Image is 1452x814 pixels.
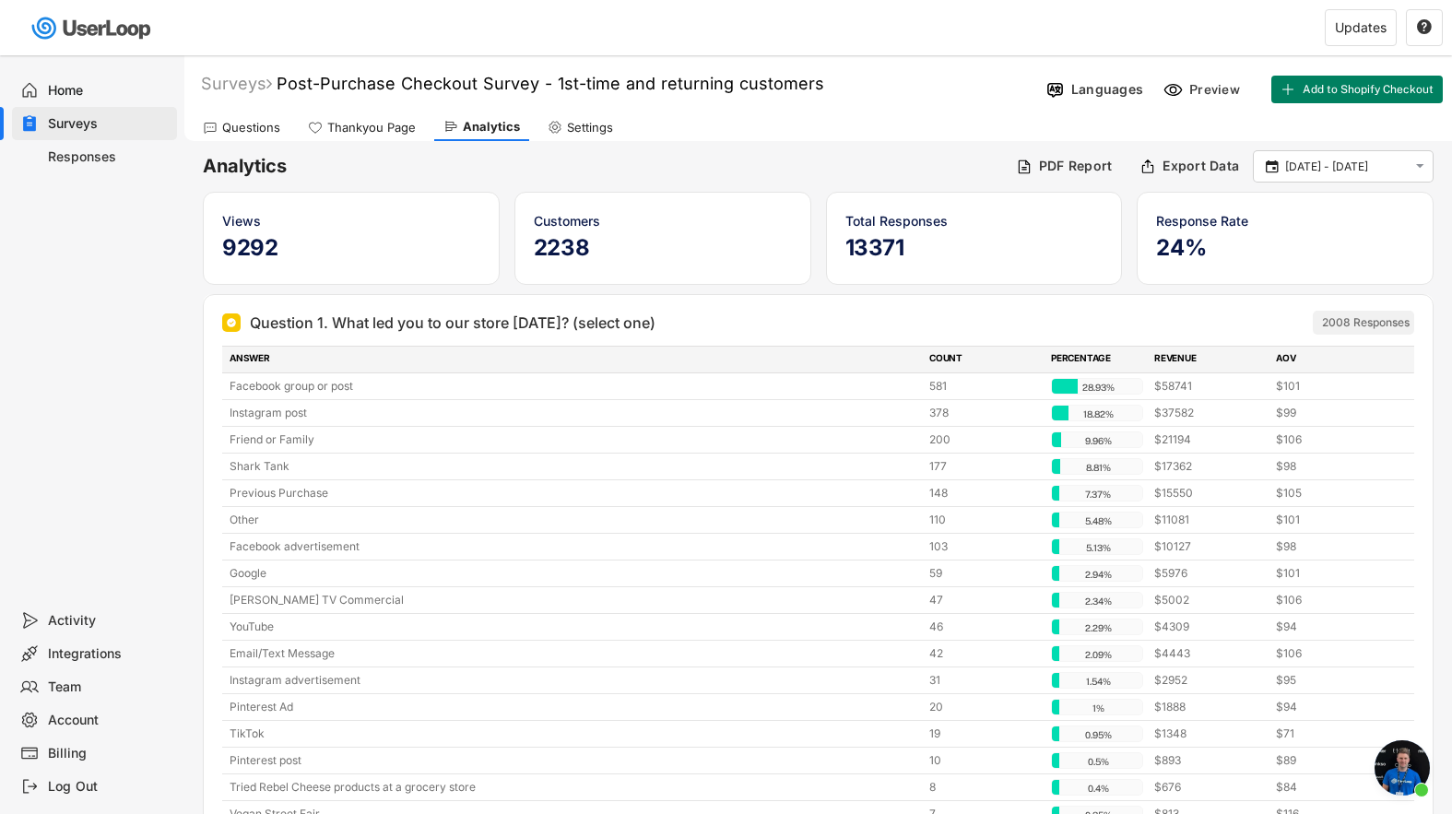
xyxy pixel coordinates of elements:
div: Responses [48,148,170,166]
span: Add to Shopify Checkout [1303,84,1434,95]
div: Friend or Family [230,431,918,448]
div: Pinterest Ad [230,699,918,715]
div: Tried Rebel Cheese products at a grocery store [230,779,918,796]
div: 28.93% [1056,379,1140,395]
div: $101 [1276,378,1387,395]
div: $106 [1276,431,1387,448]
div: Export Data [1163,158,1239,174]
div: $17362 [1154,458,1265,475]
div: Integrations [48,645,170,663]
div: Response Rate [1156,211,1414,230]
div: 148 [929,485,1040,501]
div: $106 [1276,592,1387,608]
div: Instagram post [230,405,918,421]
div: Views [222,211,480,230]
div: Facebook group or post [230,378,918,395]
div: $106 [1276,645,1387,662]
h5: 24% [1156,234,1414,262]
div: 59 [929,565,1040,582]
div: Email/Text Message [230,645,918,662]
text:  [1416,159,1424,174]
div: 20 [929,699,1040,715]
div: Surveys [201,73,272,94]
div: Shark Tank [230,458,918,475]
div: Question 1. What led you to our store [DATE]? (select one) [250,312,655,334]
div: Analytics [463,119,520,135]
div: 5.48% [1056,513,1140,529]
div: COUNT [929,351,1040,368]
div: REVENUE [1154,351,1265,368]
div: $10127 [1154,538,1265,555]
div: 200 [929,431,1040,448]
div: 5.13% [1056,539,1140,556]
div: 19 [929,726,1040,742]
font: Post-Purchase Checkout Survey - 1st-time and returning customers [277,74,824,93]
button:  [1263,159,1281,175]
div: $105 [1276,485,1387,501]
div: 42 [929,645,1040,662]
input: Select Date Range [1285,158,1407,176]
div: Google [230,565,918,582]
div: 18.82% [1056,406,1140,422]
div: $893 [1154,752,1265,769]
div: $4309 [1154,619,1265,635]
img: Single Select [226,317,237,328]
div: 0.95% [1056,726,1140,743]
div: 581 [929,378,1040,395]
div: 10 [929,752,1040,769]
div: Activity [48,612,170,630]
div: 9.96% [1056,432,1140,449]
div: $37582 [1154,405,1265,421]
div: 177 [929,458,1040,475]
div: $15550 [1154,485,1265,501]
div: 7.37% [1056,486,1140,502]
div: 47 [929,592,1040,608]
div: ANSWER [230,351,918,368]
div: Previous Purchase [230,485,918,501]
div: Thankyou Page [327,120,416,136]
div: Home [48,82,170,100]
div: 8 [929,779,1040,796]
button: Add to Shopify Checkout [1271,76,1443,103]
div: YouTube [230,619,918,635]
button:  [1411,159,1428,174]
div: Log Out [48,778,170,796]
img: userloop-logo-01.svg [28,9,158,47]
div: $11081 [1154,512,1265,528]
div: 378 [929,405,1040,421]
div: Team [48,678,170,696]
div: AOV [1276,351,1387,368]
div: $5002 [1154,592,1265,608]
div: $1348 [1154,726,1265,742]
img: Language%20Icon.svg [1045,80,1065,100]
div: PDF Report [1039,158,1113,174]
text:  [1417,18,1432,35]
div: 2.09% [1056,646,1140,663]
div: $94 [1276,699,1387,715]
div: 2.29% [1056,619,1140,636]
div: 0.5% [1056,753,1140,770]
h6: Analytics [203,154,1002,179]
div: Other [230,512,918,528]
div: 31 [929,672,1040,689]
div: Updates [1335,21,1387,34]
div: TikTok [230,726,918,742]
div: $99 [1276,405,1387,421]
div: $95 [1276,672,1387,689]
div: Billing [48,745,170,762]
div: 0.4% [1056,780,1140,796]
div: $98 [1276,458,1387,475]
div: Surveys [48,115,170,133]
div: Customers [534,211,792,230]
div: [PERSON_NAME] TV Commercial [230,592,918,608]
h5: 13371 [845,234,1104,262]
div: $84 [1276,779,1387,796]
div: 2.94% [1056,566,1140,583]
div: Settings [567,120,613,136]
div: 8.81% [1056,459,1140,476]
